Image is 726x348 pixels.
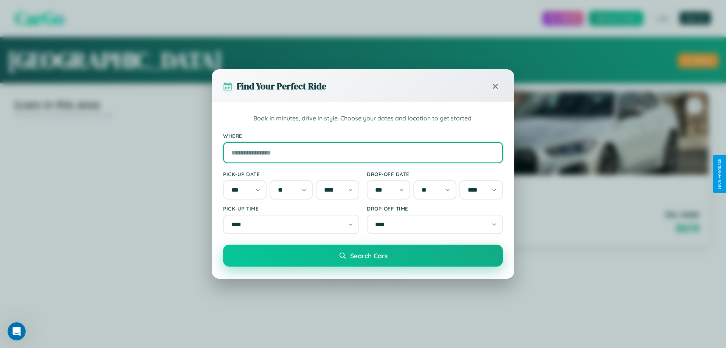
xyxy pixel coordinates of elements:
[223,171,359,177] label: Pick-up Date
[367,171,503,177] label: Drop-off Date
[223,245,503,267] button: Search Cars
[367,205,503,212] label: Drop-off Time
[223,205,359,212] label: Pick-up Time
[350,251,388,260] span: Search Cars
[223,133,503,139] label: Where
[223,114,503,123] p: Book in minutes, drive in style. Choose your dates and location to get started.
[237,80,326,92] h3: Find Your Perfect Ride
